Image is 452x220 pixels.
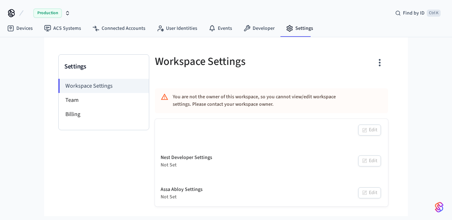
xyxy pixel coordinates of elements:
h3: Settings [64,62,143,72]
h5: Workspace Settings [155,54,267,69]
a: User Identities [151,22,203,35]
li: Billing [59,107,149,121]
div: Nest Developer Settings [161,154,212,161]
div: Find by IDCtrl K [389,7,446,20]
a: Developer [238,22,280,35]
div: Not Set [161,161,212,169]
a: Devices [1,22,38,35]
a: Settings [280,22,319,35]
li: Workspace Settings [58,79,149,93]
div: Assa Abloy Settings [161,186,203,193]
img: SeamLogoGradient.69752ec5.svg [435,202,443,213]
div: You are not the owner of this workspace, so you cannot view/edit workspace settings. Please conta... [173,90,350,111]
a: Connected Accounts [87,22,151,35]
div: Not Set [161,193,203,201]
span: Find by ID [403,10,425,17]
span: Ctrl K [427,10,441,17]
a: Events [203,22,238,35]
span: Production [33,9,62,18]
li: Team [59,93,149,107]
a: ACS Systems [38,22,87,35]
